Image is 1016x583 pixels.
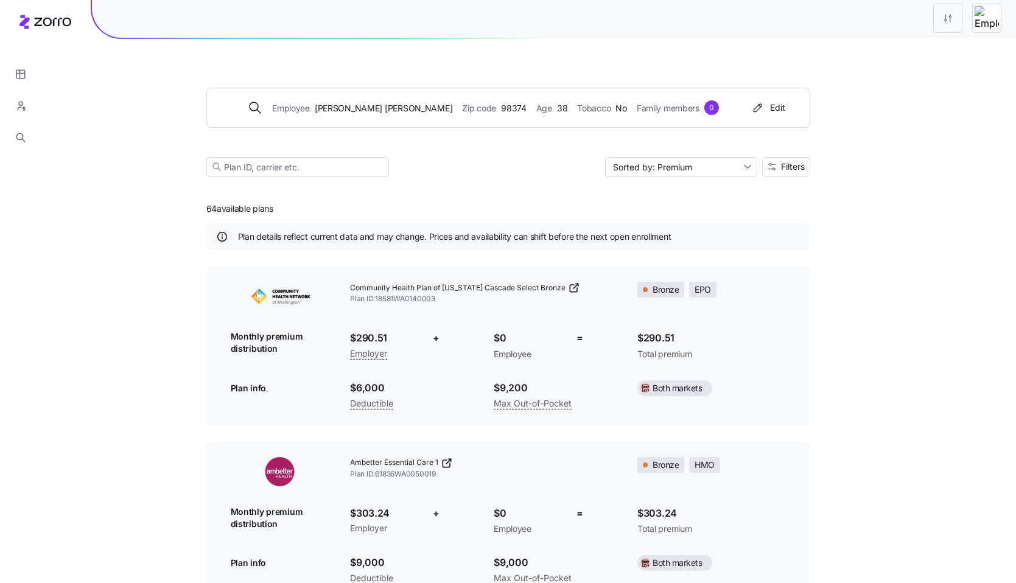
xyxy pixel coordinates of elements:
span: Total premium [637,348,785,360]
span: Bronze [653,458,679,472]
span: $290.51 [350,330,415,346]
span: Bronze [653,282,679,297]
span: Deductible [350,396,393,411]
span: Total premium [637,523,785,535]
span: 98374 [501,101,527,114]
span: Plan ID: 18581WA0140003 [350,294,618,304]
div: Edit [751,102,785,114]
span: Plan info [231,557,266,569]
span: Filters [781,162,805,171]
span: $9,000 [494,555,592,570]
span: Community Health Plan of [US_STATE] Cascade Select Bronze [350,283,566,293]
span: Max Out-of-Pocket [494,396,572,411]
a: Ambetter Essential Care 1 [350,457,618,469]
span: Age [536,101,552,114]
img: Employer logo [975,6,999,30]
a: Community Health Plan of [US_STATE] Cascade Select Bronze [350,282,618,294]
span: Both markets [653,556,702,570]
span: $290.51 [637,330,785,346]
div: 0 [704,100,719,115]
div: = [568,506,592,521]
span: 38 [557,101,567,114]
span: $6,000 [350,380,438,396]
input: Sort by [605,157,757,176]
span: Tobacco [577,101,611,114]
span: $303.24 [637,506,785,521]
span: $303.24 [350,506,415,521]
div: = [568,330,592,346]
span: Employee [494,523,558,535]
span: EPO [695,282,711,297]
span: Plan ID: 61836WA0050019 [350,469,618,480]
span: Monthly premium distribution [231,330,331,355]
span: Ambetter Essential Care 1 [350,458,438,468]
span: Family members [637,101,699,114]
input: Plan ID, carrier etc. [206,157,389,176]
img: Community Health Network of Washington [231,282,331,311]
div: + [424,330,448,346]
span: Plan info [231,382,266,394]
span: $9,000 [350,555,438,570]
span: No [615,101,626,114]
span: Monthly premium distribution [231,506,331,531]
span: Employee [272,101,310,114]
span: Both markets [653,381,702,396]
img: Ambetter [231,457,331,486]
span: Employer [350,521,387,536]
span: Employee [494,348,558,360]
span: Zip code [462,101,496,114]
button: Filters [762,157,810,176]
span: Employer [350,346,387,361]
button: Edit [746,98,790,117]
span: $0 [494,506,558,521]
span: $0 [494,330,558,346]
span: Plan details reflect current data and may change. Prices and availability can shift before the ne... [238,231,671,243]
span: HMO [695,458,715,472]
span: $9,200 [494,380,592,396]
span: [PERSON_NAME] [PERSON_NAME] [315,101,452,114]
div: + [424,506,448,521]
span: 64 available plans [206,203,273,215]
